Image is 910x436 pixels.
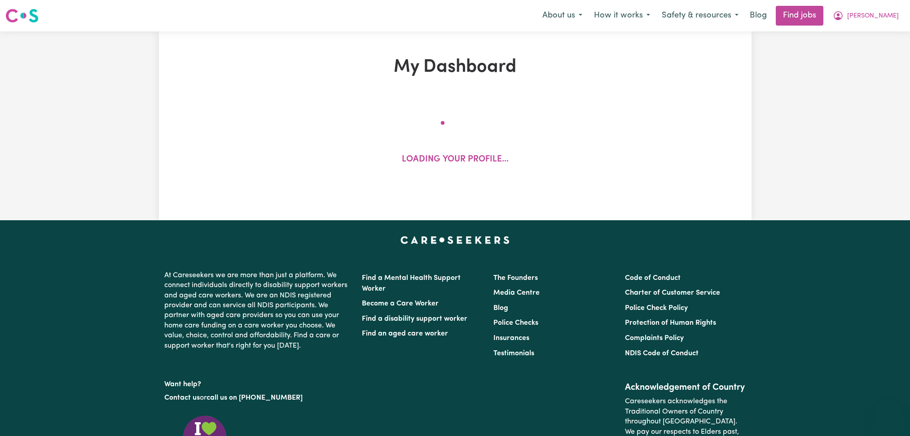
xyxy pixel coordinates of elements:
p: or [164,389,351,406]
a: The Founders [493,275,538,282]
img: Careseekers logo [5,8,39,24]
a: Code of Conduct [625,275,681,282]
a: Insurances [493,335,529,342]
p: Loading your profile... [402,153,509,166]
p: At Careseekers we are more than just a platform. We connect individuals directly to disability su... [164,267,351,354]
a: Charter of Customer Service [625,289,720,296]
a: Become a Care Worker [362,300,439,307]
a: Testimonials [493,350,534,357]
button: Safety & resources [656,6,744,25]
a: Police Check Policy [625,305,688,312]
iframe: Button to launch messaging window [874,400,903,429]
a: Protection of Human Rights [625,319,716,327]
button: How it works [588,6,656,25]
a: Contact us [164,394,200,401]
a: NDIS Code of Conduct [625,350,699,357]
a: Find jobs [776,6,823,26]
a: Careseekers home page [400,236,510,244]
a: call us on [PHONE_NUMBER] [207,394,303,401]
a: Media Centre [493,289,540,296]
a: Find a Mental Health Support Worker [362,275,461,292]
button: My Account [827,6,905,25]
a: Police Checks [493,319,538,327]
a: Careseekers logo [5,5,39,26]
a: Find a disability support worker [362,315,467,323]
a: Blog [744,6,772,26]
span: [PERSON_NAME] [847,11,899,21]
a: Blog [493,305,508,312]
p: Want help? [164,376,351,389]
h2: Acknowledgement of Country [625,382,746,393]
button: About us [536,6,588,25]
a: Find an aged care worker [362,330,448,337]
a: Complaints Policy [625,335,684,342]
h1: My Dashboard [263,57,647,78]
